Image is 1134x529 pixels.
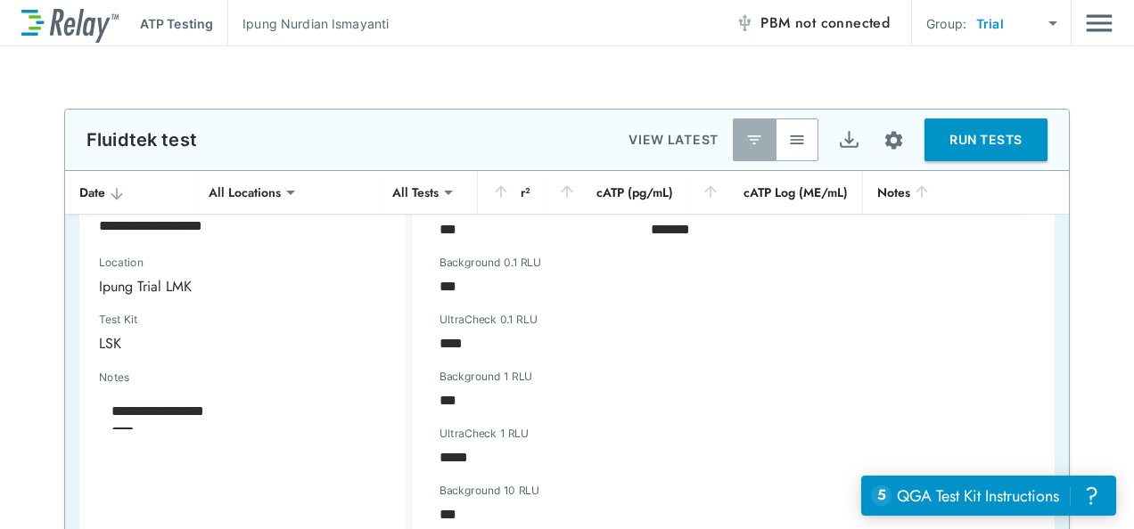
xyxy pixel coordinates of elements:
[745,131,763,149] img: Latest
[883,129,905,151] img: Settings Icon
[99,371,129,384] label: Notes
[629,129,719,151] p: VIEW LATEST
[861,476,1116,516] iframe: Resource center
[65,171,196,215] th: Date
[440,370,532,383] label: Background 1 RLU
[1086,6,1113,40] button: Main menu
[242,14,389,33] p: Ipung Nurdian Ismayanti
[788,131,806,149] img: View All
[99,256,325,269] label: Location
[735,14,753,32] img: Offline Icon
[440,256,541,269] label: Background 0.1 RLU
[440,484,539,497] label: Background 10 RLU
[558,182,673,203] div: cATP (pg/mL)
[21,4,119,43] img: LuminUltra Relay
[86,129,197,151] p: Fluidtek test
[196,175,293,210] div: All Locations
[760,11,890,36] span: PBM
[86,208,375,243] input: Choose date, selected date is Sep 17, 2025
[926,14,966,33] p: Group:
[877,182,1010,203] div: Notes
[1086,6,1113,40] img: Drawer Icon
[924,118,1048,161] button: RUN TESTS
[838,129,860,151] img: Export Icon
[440,427,529,440] label: UltraCheck 1 RLU
[728,5,897,41] button: PBM not connected
[827,118,870,161] button: Export
[492,182,530,203] div: r²
[86,325,267,361] div: LSK
[702,182,848,203] div: cATP Log (ME/mL)
[86,268,388,304] div: Ipung Trial LMK
[380,175,451,210] div: All Tests
[140,14,213,33] p: ATP Testing
[795,12,890,33] span: not connected
[870,117,917,164] button: Site setup
[99,313,234,326] label: Test Kit
[440,313,538,326] label: UltraCheck 0.1 RLU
